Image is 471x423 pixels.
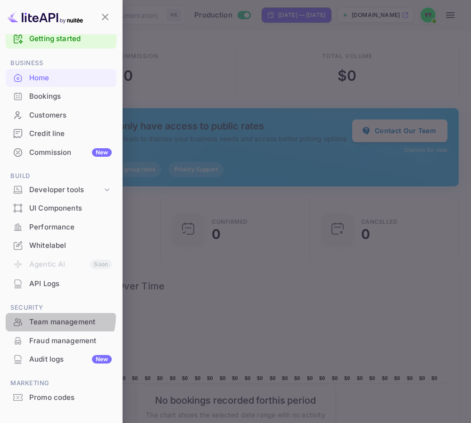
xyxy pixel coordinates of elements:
a: Promo codes [6,389,116,406]
div: Whitelabel [6,237,116,255]
div: Bookings [29,91,112,102]
div: Promo codes [29,392,112,403]
a: Performance [6,218,116,236]
img: LiteAPI logo [8,9,83,25]
a: Home [6,69,116,86]
div: Credit line [29,128,112,139]
div: Credit line [6,125,116,143]
a: API Logs [6,275,116,292]
a: Getting started [29,34,112,44]
a: Bookings [6,87,116,105]
a: Fraud management [6,332,116,349]
span: Business [6,58,116,68]
span: Build [6,171,116,181]
div: Customers [6,106,116,125]
div: Developer tools [6,182,116,198]
div: CommissionNew [6,144,116,162]
a: UI Components [6,199,116,217]
div: Commission [29,147,112,158]
div: Performance [29,222,112,233]
div: Fraud management [29,336,112,347]
a: CommissionNew [6,144,116,161]
div: Home [6,69,116,87]
a: Credit line [6,125,116,142]
span: Security [6,303,116,313]
a: Whitelabel [6,237,116,254]
div: Audit logs [29,354,112,365]
div: New [92,148,112,157]
div: UI Components [29,203,112,214]
div: Promo codes [6,389,116,407]
div: Customers [29,110,112,121]
a: Audit logsNew [6,350,116,368]
div: New [92,355,112,364]
div: Performance [6,218,116,237]
div: Home [29,73,112,84]
div: Fraud management [6,332,116,350]
div: Audit logsNew [6,350,116,369]
div: Team management [29,317,112,328]
div: UI Components [6,199,116,218]
div: API Logs [29,279,112,289]
a: Team management [6,313,116,330]
div: Developer tools [29,185,102,195]
div: Bookings [6,87,116,106]
a: Customers [6,106,116,124]
div: Getting started [6,29,116,49]
span: Marketing [6,378,116,389]
div: API Logs [6,275,116,293]
div: Whitelabel [29,240,112,251]
div: Team management [6,313,116,331]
